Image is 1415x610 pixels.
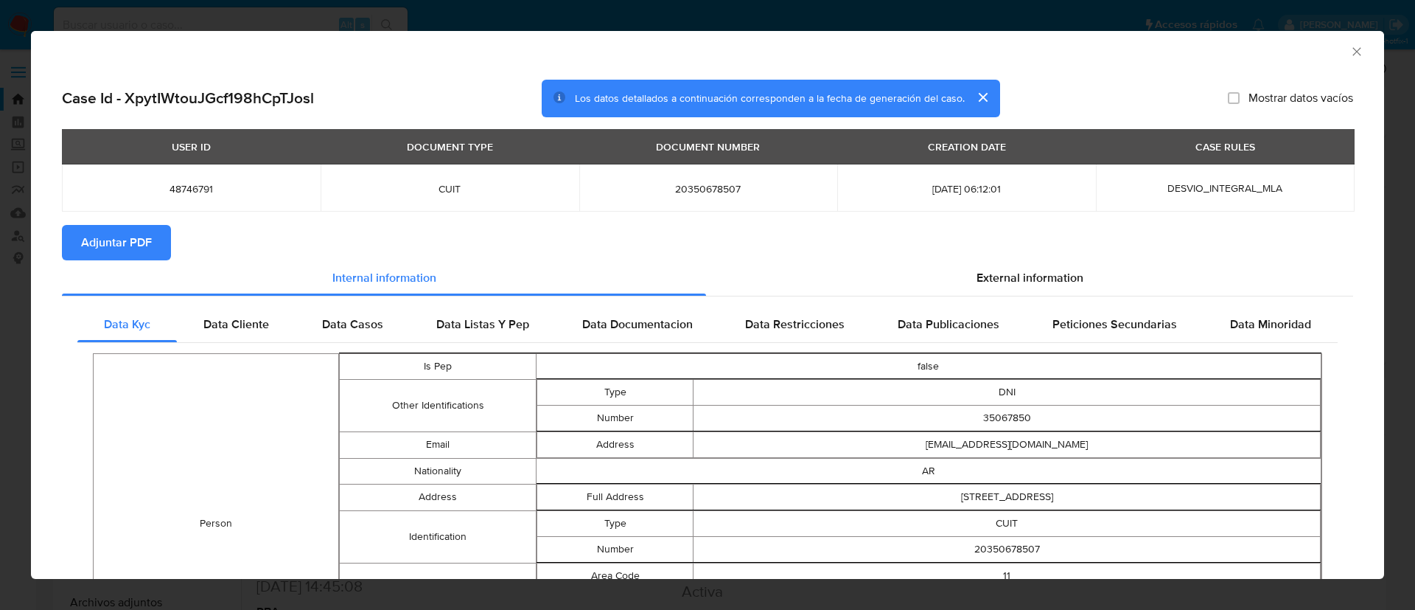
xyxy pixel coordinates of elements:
[62,89,314,108] h2: Case Id - XpytIWtouJGcf198hCpTJosl
[1228,92,1240,104] input: Mostrar datos vacíos
[536,458,1321,484] td: AR
[537,510,693,536] td: Type
[693,379,1321,405] td: DNI
[436,316,529,333] span: Data Listas Y Pep
[919,134,1015,159] div: CREATION DATE
[693,510,1321,536] td: CUIT
[693,405,1321,431] td: 35067850
[104,316,150,333] span: Data Kyc
[332,269,436,286] span: Internal information
[77,307,1338,342] div: Detailed internal info
[340,458,536,484] td: Nationality
[80,182,303,195] span: 48746791
[340,353,536,379] td: Is Pep
[647,134,769,159] div: DOCUMENT NUMBER
[976,269,1083,286] span: External information
[62,260,1353,296] div: Detailed info
[340,431,536,458] td: Email
[965,80,1000,115] button: cerrar
[203,316,269,333] span: Data Cliente
[340,510,536,563] td: Identification
[322,316,383,333] span: Data Casos
[1349,44,1363,58] button: Cerrar ventana
[745,316,845,333] span: Data Restricciones
[398,134,502,159] div: DOCUMENT TYPE
[163,134,220,159] div: USER ID
[898,316,999,333] span: Data Publicaciones
[575,91,965,105] span: Los datos detallados a continuación corresponden a la fecha de generación del caso.
[340,484,536,510] td: Address
[536,353,1321,379] td: false
[597,182,820,195] span: 20350678507
[31,31,1384,579] div: closure-recommendation-modal
[62,225,171,260] button: Adjuntar PDF
[582,316,693,333] span: Data Documentacion
[537,563,693,589] td: Area Code
[537,405,693,431] td: Number
[693,563,1321,589] td: 11
[338,182,562,195] span: CUIT
[1167,181,1282,195] span: DESVIO_INTEGRAL_MLA
[855,182,1078,195] span: [DATE] 06:12:01
[1248,91,1353,105] span: Mostrar datos vacíos
[693,431,1321,457] td: [EMAIL_ADDRESS][DOMAIN_NAME]
[537,379,693,405] td: Type
[693,484,1321,510] td: [STREET_ADDRESS]
[1187,134,1264,159] div: CASE RULES
[1052,316,1177,333] span: Peticiones Secundarias
[81,226,152,259] span: Adjuntar PDF
[537,484,693,510] td: Full Address
[537,536,693,562] td: Number
[693,536,1321,562] td: 20350678507
[537,431,693,457] td: Address
[1230,316,1311,333] span: Data Minoridad
[340,379,536,431] td: Other Identifications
